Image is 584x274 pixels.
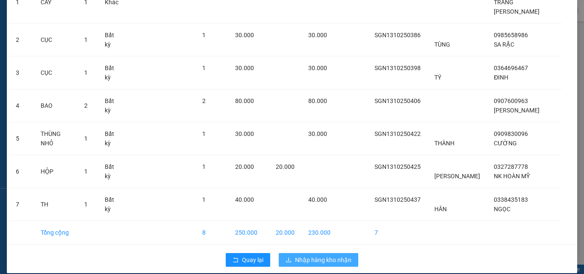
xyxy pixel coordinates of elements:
td: CỤC [34,56,77,89]
span: [PERSON_NAME] [434,173,480,180]
span: 20.000 [235,163,254,170]
span: SGN1310250398 [375,65,421,71]
td: Bất kỳ [98,89,127,122]
span: 1 [84,135,88,142]
span: 1 [84,69,88,76]
span: 30.000 [308,32,327,38]
span: 40.000 [235,196,254,203]
span: 1 [84,201,88,208]
td: Tổng cộng [34,221,77,245]
span: Nhập hàng kho nhận [295,255,351,265]
td: Bất kỳ [98,24,127,56]
span: 1 [202,196,206,203]
span: 80.000 [308,97,327,104]
span: THÀNH [434,140,454,147]
span: ĐINH [494,74,508,81]
td: HỘP [34,155,77,188]
td: Bất kỳ [98,56,127,89]
td: Bất kỳ [98,155,127,188]
td: TH [34,188,77,221]
span: 2 [202,97,206,104]
td: 6 [9,155,34,188]
span: 0364696467 [494,65,528,71]
span: SA RẶC [494,41,514,48]
span: 20.000 [276,163,295,170]
td: 2 [9,24,34,56]
span: 0985658986 [494,32,528,38]
span: SGN1310250422 [375,130,421,137]
span: 1 [202,65,206,71]
span: Quay lại [242,255,263,265]
span: TÝ [434,74,441,81]
span: download [286,257,292,264]
span: 1 [202,130,206,137]
td: THÙNG NHỎ [34,122,77,155]
span: 0327287778 [494,163,528,170]
span: 30.000 [308,130,327,137]
td: CỤC [34,24,77,56]
span: 40.000 [308,196,327,203]
td: 5 [9,122,34,155]
span: [PERSON_NAME] [494,107,540,114]
td: 230.000 [301,221,337,245]
span: 2 [84,102,88,109]
span: 80.000 [235,97,254,104]
td: 3 [9,56,34,89]
span: TÙNG [434,41,450,48]
td: 20.000 [269,221,301,245]
span: SGN1310250386 [375,32,421,38]
td: 7 [368,221,428,245]
span: SGN1310250425 [375,163,421,170]
span: 30.000 [235,32,254,38]
td: BAO [34,89,77,122]
span: SGN1310250406 [375,97,421,104]
button: downloadNhập hàng kho nhận [279,253,358,267]
span: 0907600963 [494,97,528,104]
span: CƯỜNG [494,140,517,147]
span: 0909830096 [494,130,528,137]
span: NK HOÀN MỸ [494,173,530,180]
button: rollbackQuay lại [226,253,270,267]
span: SGN1310250437 [375,196,421,203]
span: 0338435183 [494,196,528,203]
td: Bất kỳ [98,188,127,221]
span: rollback [233,257,239,264]
td: 7 [9,188,34,221]
td: 250.000 [228,221,269,245]
span: 30.000 [235,130,254,137]
td: 8 [195,221,228,245]
span: 30.000 [308,65,327,71]
span: NGỌC [494,206,510,212]
span: 1 [84,168,88,175]
td: 4 [9,89,34,122]
span: 1 [84,36,88,43]
td: Bất kỳ [98,122,127,155]
span: 1 [202,163,206,170]
span: 30.000 [235,65,254,71]
span: 1 [202,32,206,38]
span: HÂN [434,206,447,212]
